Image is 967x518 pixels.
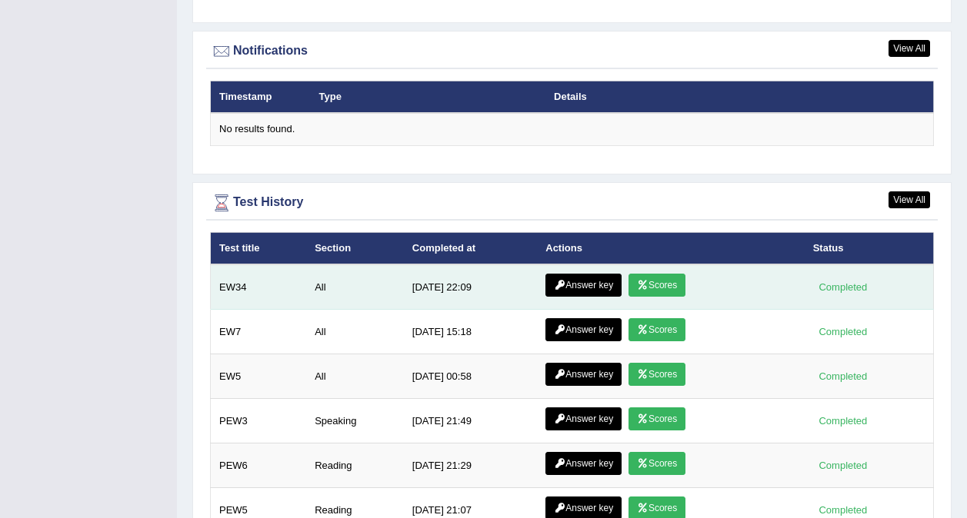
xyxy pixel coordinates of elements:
div: Completed [813,368,873,384]
div: Test History [210,191,934,214]
td: [DATE] 00:58 [404,354,537,399]
th: Section [306,232,404,264]
div: Completed [813,324,873,340]
a: View All [889,40,930,57]
td: EW5 [211,354,307,399]
td: All [306,310,404,354]
td: [DATE] 15:18 [404,310,537,354]
a: Scores [629,274,685,297]
a: Scores [629,407,685,430]
th: Details [545,81,841,113]
td: EW34 [211,264,307,310]
a: Scores [629,452,685,475]
th: Status [805,232,934,264]
th: Actions [537,232,804,264]
td: EW7 [211,310,307,354]
td: PEW6 [211,443,307,488]
td: Reading [306,443,404,488]
a: Scores [629,318,685,341]
a: Answer key [545,452,622,475]
div: No results found. [219,122,925,137]
a: View All [889,191,930,208]
td: PEW3 [211,399,307,443]
a: Answer key [545,363,622,386]
td: All [306,354,404,399]
a: Answer key [545,318,622,341]
th: Timestamp [211,81,311,113]
div: Completed [813,457,873,473]
th: Completed at [404,232,537,264]
td: [DATE] 22:09 [404,264,537,310]
td: All [306,264,404,310]
td: Speaking [306,399,404,443]
div: Completed [813,279,873,295]
td: [DATE] 21:49 [404,399,537,443]
a: Answer key [545,407,622,430]
a: Scores [629,363,685,386]
th: Type [311,81,546,113]
th: Test title [211,232,307,264]
div: Notifications [210,40,934,63]
td: [DATE] 21:29 [404,443,537,488]
div: Completed [813,413,873,429]
a: Answer key [545,274,622,297]
div: Completed [813,502,873,518]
